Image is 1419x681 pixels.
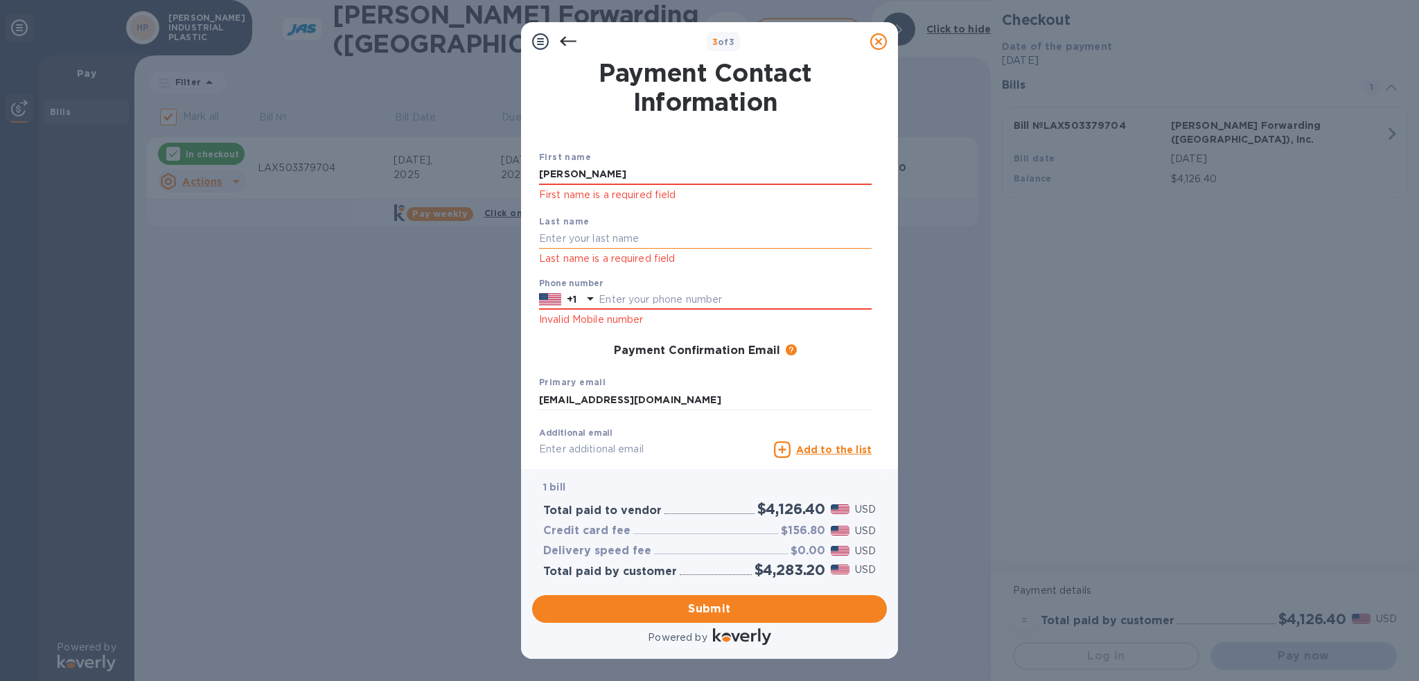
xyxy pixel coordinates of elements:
p: USD [855,524,876,538]
h3: Delivery speed fee [543,545,651,558]
img: USD [831,546,849,556]
h3: $0.00 [791,545,825,558]
h3: Total paid to vendor [543,504,662,518]
input: Enter your primary name [539,389,872,410]
p: USD [855,544,876,558]
label: Additional email [539,429,612,437]
h3: $156.80 [781,524,825,538]
p: +1 [567,292,576,306]
u: Add to the list [796,444,872,455]
b: of 3 [712,37,735,47]
h2: $4,283.20 [755,561,825,578]
b: Last name [539,216,590,227]
button: Submit [532,595,887,623]
label: Phone number [539,279,603,288]
p: USD [855,502,876,517]
h3: Credit card fee [543,524,631,538]
span: 3 [712,37,718,47]
img: Logo [713,628,771,645]
span: Submit [543,601,876,617]
p: USD [855,563,876,577]
p: First name is a required field [539,187,872,203]
p: Invalid Mobile number [539,312,872,328]
h3: Payment Confirmation Email [614,344,780,357]
img: US [539,292,561,307]
input: Enter additional email [539,439,768,460]
h3: Total paid by customer [543,565,677,578]
input: Enter your phone number [599,290,872,310]
img: USD [831,565,849,574]
img: USD [831,526,849,536]
p: Last name is a required field [539,251,872,267]
input: Enter your last name [539,229,872,249]
h1: Payment Contact Information [539,58,872,116]
b: Primary email [539,377,606,387]
input: Enter your first name [539,164,872,185]
b: First name [539,152,591,162]
p: Powered by [648,630,707,645]
h2: $4,126.40 [757,500,825,518]
b: 1 bill [543,481,565,493]
img: USD [831,504,849,514]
